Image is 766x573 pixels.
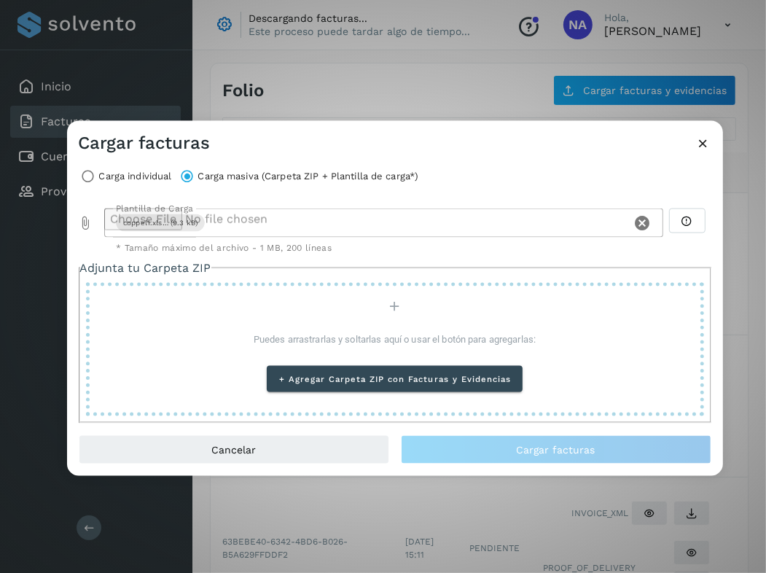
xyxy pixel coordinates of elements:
[116,243,652,252] div: * Tamaño máximo del archivo - 1 MB, 200 líneas
[267,365,523,391] button: + Agregar Carpeta ZIP con Facturas y Evidencias
[198,166,418,187] label: Carga masiva (Carpeta ZIP + Plantilla de carga*)
[634,214,652,232] i: Clear Plantilla de Carga
[79,216,93,230] i: Plantilla de Carga prepended action
[79,434,389,464] button: Cancelar
[79,133,211,154] h3: Cargar facturas
[99,166,172,187] label: Carga individual
[211,444,256,454] span: Cancelar
[401,434,711,464] button: Cargar facturas
[517,444,595,454] span: Cargar facturas
[80,261,211,275] span: Adjunta tu Carpeta ZIP
[254,334,536,345] span: Puedes arrastrarlas y soltarlas aquí o usar el botón para agregarlas:
[123,217,198,228] div: coppel1.xls… (9.3 kB)
[278,373,511,383] span: + Agregar Carpeta ZIP con Facturas y Evidencias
